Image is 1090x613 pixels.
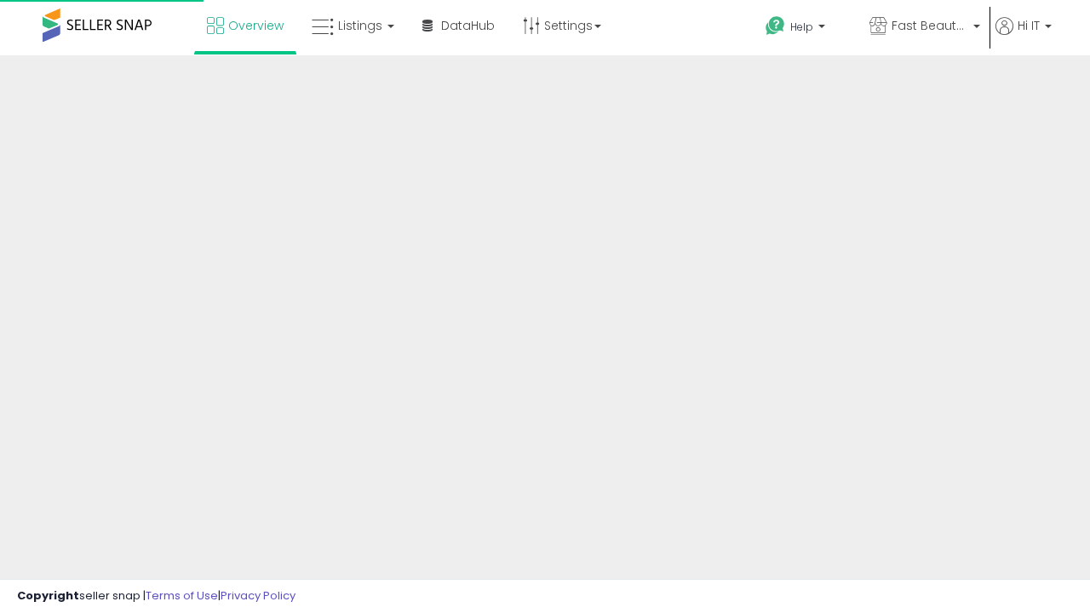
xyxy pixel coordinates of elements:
a: Terms of Use [146,587,218,604]
strong: Copyright [17,587,79,604]
span: Listings [338,17,382,34]
span: Hi IT [1018,17,1040,34]
span: DataHub [441,17,495,34]
a: Help [752,3,854,55]
a: Hi IT [995,17,1052,55]
i: Get Help [765,15,786,37]
span: Fast Beauty ([GEOGRAPHIC_DATA]) [892,17,968,34]
span: Help [790,20,813,34]
a: Privacy Policy [221,587,295,604]
div: seller snap | | [17,588,295,604]
span: Overview [228,17,284,34]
